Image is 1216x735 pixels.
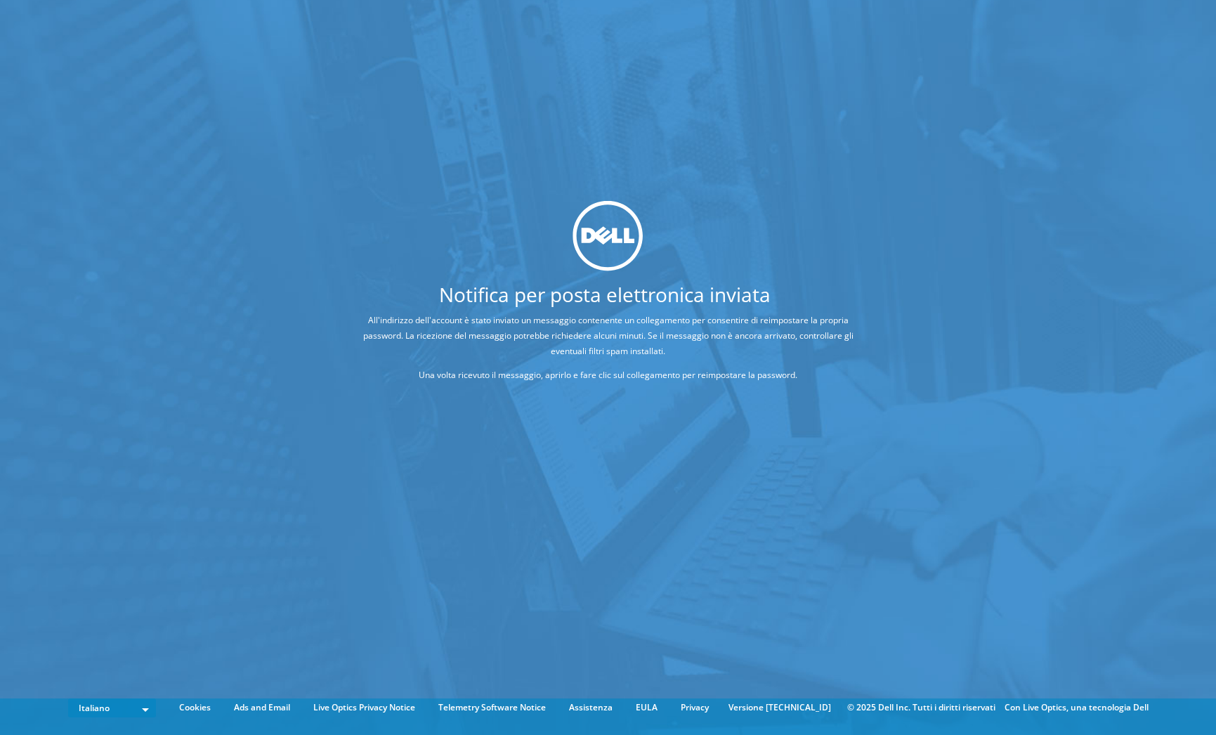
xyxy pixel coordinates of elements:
a: Ads and Email [223,700,301,715]
img: dell_svg_logo.svg [573,201,643,271]
li: © 2025 Dell Inc. Tutti i diritti riservati [840,700,1002,715]
a: Assistenza [558,700,623,715]
p: All'indirizzo dell'account è stato inviato un messaggio contenente un collegamento per consentire... [357,313,860,359]
a: EULA [625,700,668,715]
p: Una volta ricevuto il messaggio, aprirlo e fare clic sul collegamento per reimpostare la password. [357,367,860,383]
a: Live Optics Privacy Notice [303,700,426,715]
a: Privacy [670,700,719,715]
h1: Notifica per posta elettronica inviata [304,285,906,304]
li: Con Live Optics, una tecnologia Dell [1005,700,1149,715]
a: Telemetry Software Notice [428,700,556,715]
li: Versione [TECHNICAL_ID] [721,700,838,715]
a: Cookies [169,700,221,715]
